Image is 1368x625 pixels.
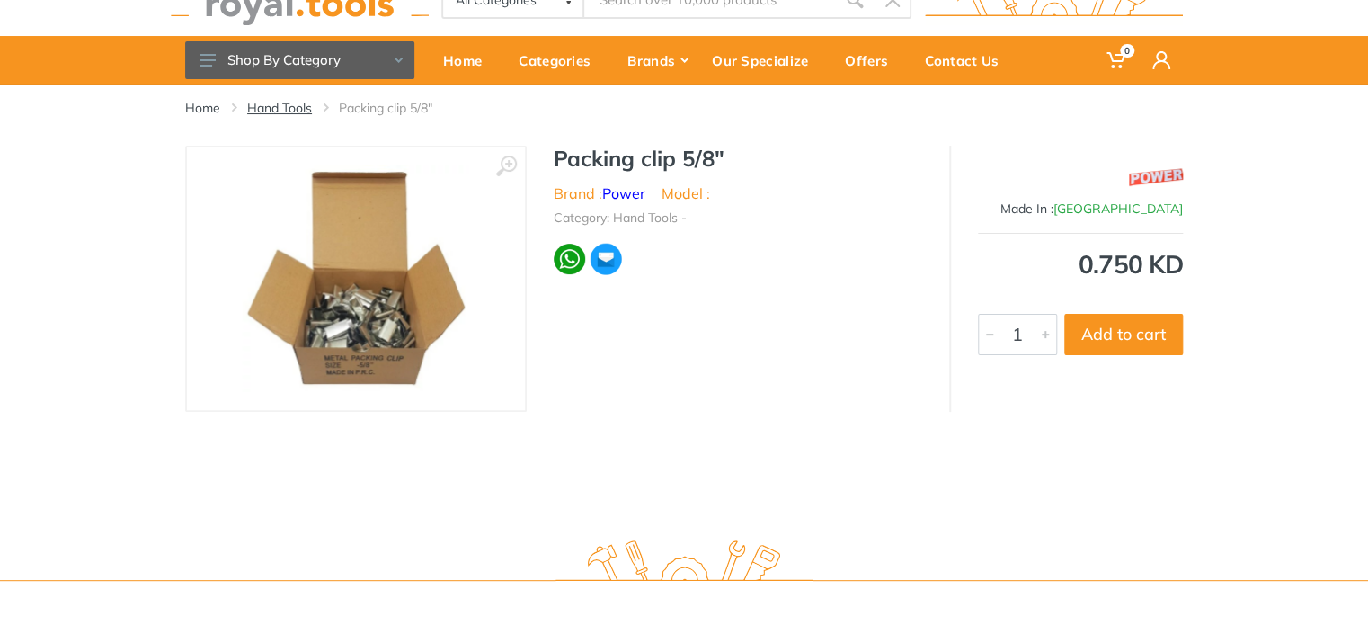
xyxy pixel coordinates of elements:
[978,200,1183,219] div: Made In :
[912,41,1023,79] div: Contact Us
[1064,314,1183,355] button: Add to cart
[185,99,220,117] a: Home
[589,242,623,276] img: ma.webp
[615,41,699,79] div: Brands
[185,41,414,79] button: Shop By Category
[243,165,469,392] img: Royal Tools - Packing clip 5/8″
[555,540,813,590] img: royal.tools Logo
[506,41,615,79] div: Categories
[554,209,687,228] li: Category: Hand Tools -
[431,36,506,85] a: Home
[699,36,832,85] a: Our Specialize
[1129,155,1183,200] img: Power
[699,41,832,79] div: Our Specialize
[185,99,1183,117] nav: breadcrumb
[978,252,1183,277] div: 0.750 KD
[431,41,506,79] div: Home
[1053,201,1183,217] span: [GEOGRAPHIC_DATA]
[247,99,312,117] a: Hand Tools
[554,146,922,172] h1: Packing clip 5/8″
[554,183,645,204] li: Brand :
[662,183,710,204] li: Model :
[506,36,615,85] a: Categories
[602,184,645,202] a: Power
[912,36,1023,85] a: Contact Us
[554,244,585,275] img: wa.webp
[832,41,912,79] div: Offers
[1094,36,1140,85] a: 0
[832,36,912,85] a: Offers
[1120,44,1134,58] span: 0
[339,99,459,117] li: Packing clip 5/8″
